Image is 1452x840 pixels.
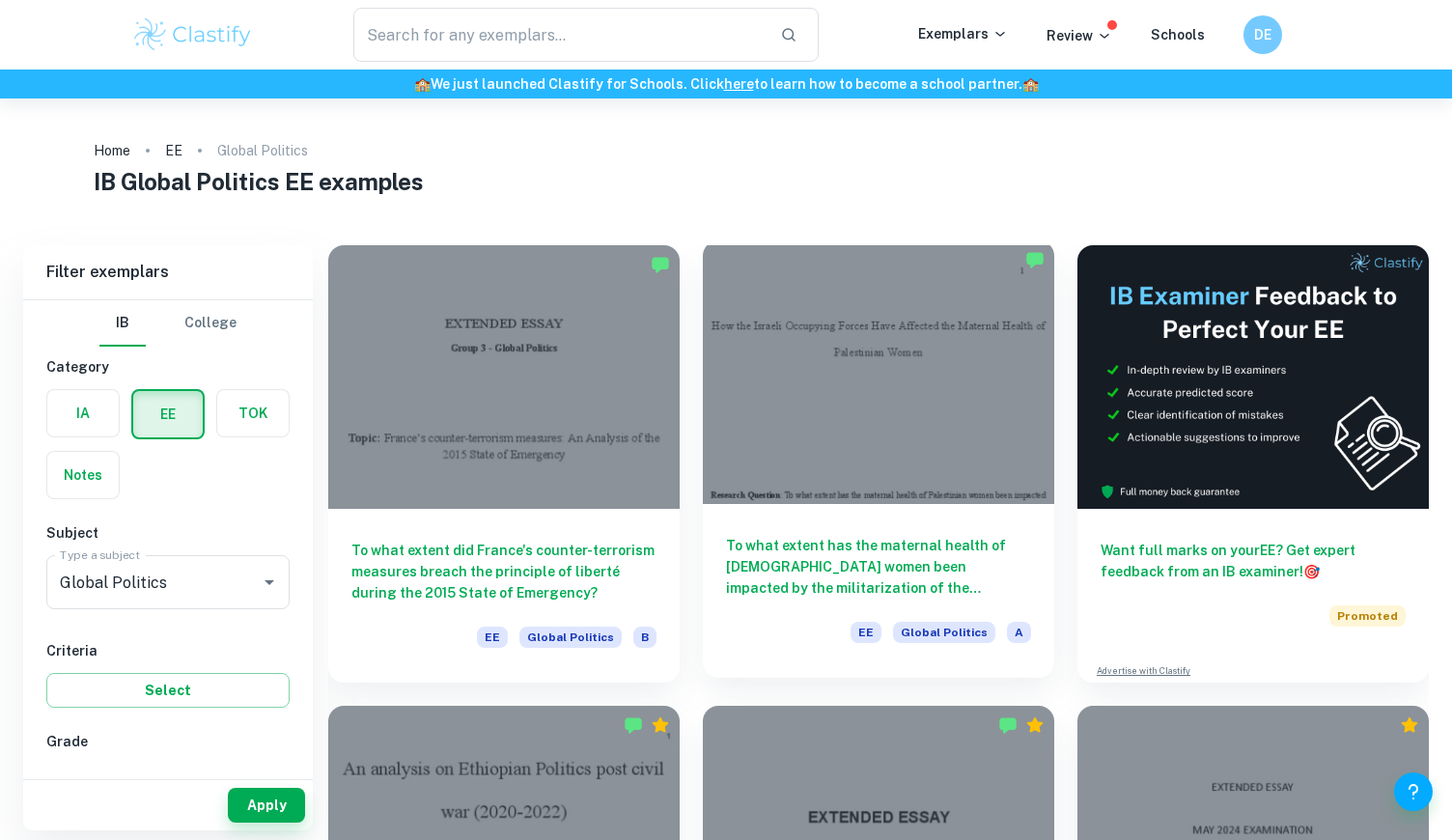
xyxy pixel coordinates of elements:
[918,23,1008,44] p: Exemplars
[23,245,313,299] h6: Filter exemplars
[1329,605,1406,627] span: Promoted
[1025,715,1045,735] div: Premium
[1400,715,1419,735] div: Premium
[328,245,680,683] a: To what extent did France's counter-terrorism measures breach the principle of liberté during the...
[1243,15,1282,54] button: DE
[651,255,670,274] img: Marked
[94,164,1358,199] h1: IB Global Politics EE examples
[414,76,431,92] span: 🏫
[99,300,237,347] div: Filter type choice
[217,140,308,161] p: Global Politics
[47,452,119,498] button: Notes
[1252,24,1274,45] h6: DE
[46,356,290,378] h6: Category
[1101,540,1406,582] h6: Want full marks on your EE ? Get expert feedback from an IB examiner!
[893,622,995,643] span: Global Politics
[46,731,290,752] h6: Grade
[60,546,140,563] label: Type a subject
[651,715,670,735] div: Premium
[131,15,254,54] img: Clastify logo
[94,137,130,164] a: Home
[1394,772,1433,811] button: Help and Feedback
[1303,564,1320,579] span: 🎯
[519,627,622,648] span: Global Politics
[726,535,1031,599] h6: To what extent has the maternal health of [DEMOGRAPHIC_DATA] women been impacted by the militariz...
[133,391,203,437] button: EE
[217,390,289,436] button: TOK
[165,137,182,164] a: EE
[46,673,290,708] button: Select
[1077,245,1429,683] a: Want full marks on yourEE? Get expert feedback from an IB examiner!PromotedAdvertise with Clastify
[1022,76,1039,92] span: 🏫
[1025,250,1045,269] img: Marked
[4,73,1448,95] h6: We just launched Clastify for Schools. Click to learn how to become a school partner.
[353,8,765,62] input: Search for any exemplars...
[256,569,283,596] button: Open
[998,715,1018,735] img: Marked
[46,640,290,661] h6: Criteria
[1097,664,1190,678] a: Advertise with Clastify
[1007,622,1031,643] span: A
[724,76,754,92] a: here
[99,300,146,347] button: IB
[46,522,290,544] h6: Subject
[851,622,881,643] span: EE
[633,627,656,648] span: B
[477,627,508,648] span: EE
[1151,27,1205,42] a: Schools
[1077,245,1429,509] img: Thumbnail
[47,390,119,436] button: IA
[351,540,656,603] h6: To what extent did France's counter-terrorism measures breach the principle of liberté during the...
[1047,25,1112,46] p: Review
[703,245,1054,683] a: To what extent has the maternal health of [DEMOGRAPHIC_DATA] women been impacted by the militariz...
[184,300,237,347] button: College
[624,715,643,735] img: Marked
[228,788,305,823] button: Apply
